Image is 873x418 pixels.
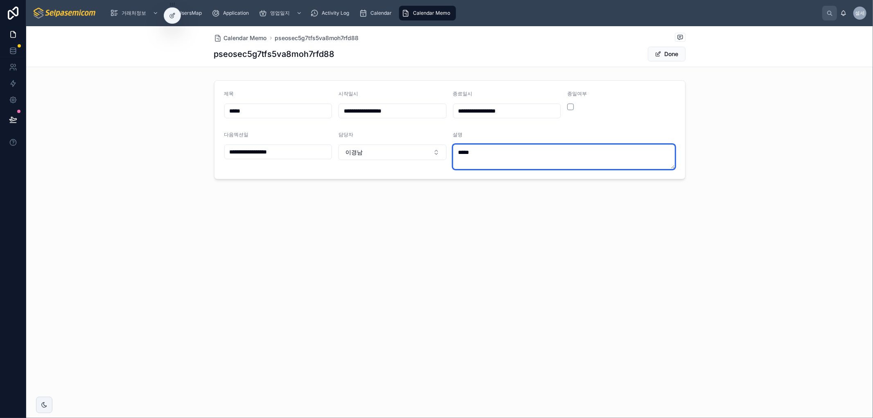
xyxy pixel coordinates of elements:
[399,6,456,20] a: Calendar Memo
[275,34,359,42] a: pseosec5g7tfs5va8moh7rfd88
[108,6,162,20] a: 거래처정보
[370,10,392,16] span: Calendar
[413,10,450,16] span: Calendar Memo
[453,90,473,97] span: 종료일시
[256,6,306,20] a: 영업일지
[567,90,587,97] span: 종일여부
[338,131,353,138] span: 담당자
[214,48,335,60] h1: pseosec5g7tfs5va8moh7rfd88
[224,131,249,138] span: 다음엑션일
[356,6,397,20] a: Calendar
[214,34,267,42] a: Calendar Memo
[223,10,249,16] span: Application
[345,148,363,156] span: 이경남
[855,10,865,16] span: 셀세
[338,90,358,97] span: 시작일시
[453,131,463,138] span: 설명
[209,6,255,20] a: Application
[122,10,146,16] span: 거래처정보
[178,10,202,16] span: UsersMap
[224,90,234,97] span: 제목
[164,6,208,20] a: UsersMap
[104,4,822,22] div: scrollable content
[648,47,686,61] button: Done
[308,6,355,20] a: Activity Log
[322,10,349,16] span: Activity Log
[33,7,97,20] img: App logo
[224,34,267,42] span: Calendar Memo
[270,10,290,16] span: 영업일지
[338,145,447,160] button: Select Button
